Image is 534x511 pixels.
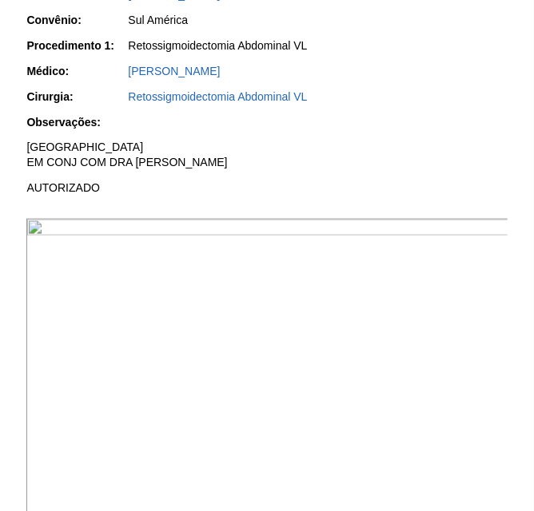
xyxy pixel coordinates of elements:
a: [PERSON_NAME] [128,65,220,77]
div: Médico: [26,63,126,79]
div: Procedimento 1: [26,38,126,53]
div: Sul América [128,12,507,28]
a: Retossigmoidectomia Abdominal VL [128,90,307,103]
p: [GEOGRAPHIC_DATA] EM CONJ COM DRA [PERSON_NAME] [26,140,507,170]
div: Retossigmoidectomia Abdominal VL [128,38,507,53]
div: Cirurgia: [26,89,126,105]
p: AUTORIZADO [26,180,507,196]
div: Convênio: [26,12,126,28]
div: Observações: [26,114,126,130]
